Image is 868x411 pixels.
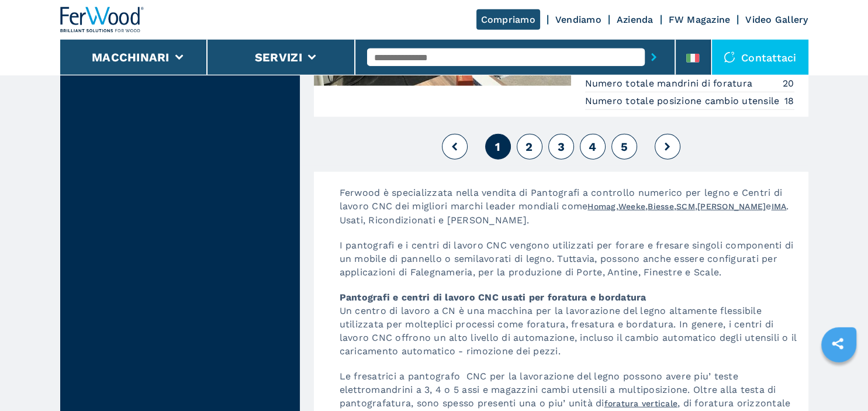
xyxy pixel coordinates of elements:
span: 5 [620,140,627,154]
a: IMA [772,202,787,211]
span: 3 [557,140,564,154]
p: I pantografi e i centri di lavoro CNC vengono utilizzati per forare e fresare singoli componenti ... [328,239,808,291]
div: Contattaci [712,40,808,75]
a: Compriamo [476,9,540,30]
button: Macchinari [92,50,170,64]
a: [PERSON_NAME] [697,202,766,211]
strong: Pantografi e centri di lavoro CNC usati per foratura e bordatura [340,292,646,303]
img: Ferwood [60,7,144,33]
span: 2 [525,140,532,154]
p: Numero totale mandrini di foratura [585,77,756,90]
span: 1 [495,140,500,154]
a: Video Gallery [745,14,808,25]
a: Homag [587,202,615,211]
a: Azienda [617,14,653,25]
button: 2 [517,134,542,160]
button: submit-button [645,44,663,71]
button: Servizi [255,50,302,64]
button: 4 [580,134,606,160]
button: 1 [485,134,511,160]
em: 20 [783,77,794,90]
a: FW Magazine [669,14,731,25]
a: Biesse [648,202,674,211]
a: sharethis [823,329,852,358]
p: Un centro di lavoro a CN è una macchina per la lavorazione del legno altamente flessibile utilizz... [328,291,808,369]
em: 18 [784,94,794,108]
a: Weeke [618,202,645,211]
a: foratura verticale [604,399,678,408]
p: Ferwood è specializzata nella vendita di Pantografi a controllo numerico per legno e Centri di la... [328,186,808,239]
a: SCM [676,202,695,211]
iframe: Chat [818,358,859,402]
p: Numero totale posizione cambio utensile [585,95,783,108]
button: 3 [548,134,574,160]
span: 4 [589,140,596,154]
img: Contattaci [724,51,735,63]
button: 5 [611,134,637,160]
a: Vendiamo [555,14,601,25]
